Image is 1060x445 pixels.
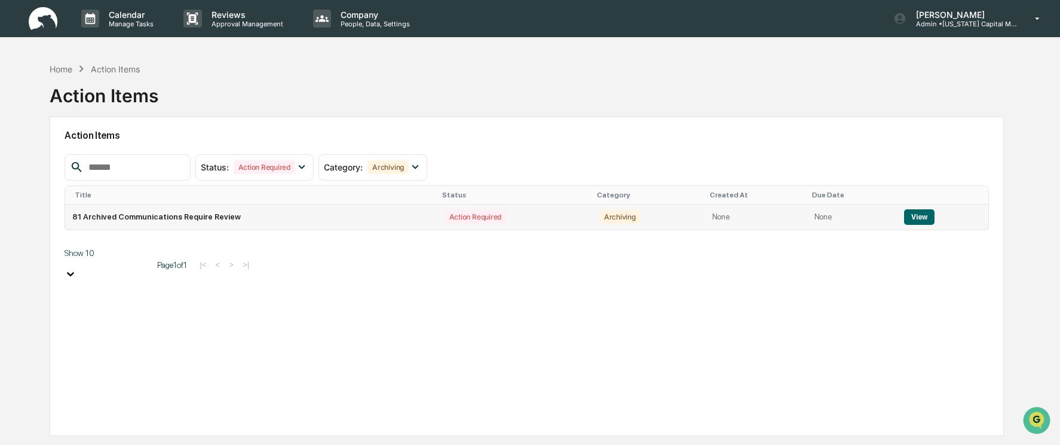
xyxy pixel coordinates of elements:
[99,10,160,20] p: Calendar
[331,10,416,20] p: Company
[812,191,893,199] div: Due Date
[84,202,145,212] a: Powered byPylon
[99,20,160,28] p: Manage Tasks
[367,160,409,174] div: Archiving
[12,92,33,113] img: 1746055101610-c473b297-6a78-478c-a979-82029cc54cd1
[196,260,210,270] button: |<
[906,20,1018,28] p: Admin • [US_STATE] Capital Management
[599,210,641,224] div: Archiving
[239,260,253,270] button: >|
[597,191,700,199] div: Category
[65,205,437,230] td: 81 Archived Communications Require Review
[234,160,295,174] div: Action Required
[225,260,237,270] button: >
[65,130,989,141] h2: Action Items
[41,92,196,103] div: Start new chat
[65,248,148,258] div: Show 10
[202,20,289,28] p: Approval Management
[12,152,22,161] div: 🖐️
[442,191,587,199] div: Status
[212,260,223,270] button: <
[904,212,935,221] a: View
[7,169,80,190] a: 🔎Data Lookup
[12,175,22,184] div: 🔎
[41,103,151,113] div: We're available if you need us!
[906,10,1018,20] p: [PERSON_NAME]
[445,210,506,224] div: Action Required
[7,146,82,167] a: 🖐️Preclearance
[201,162,229,172] span: Status :
[24,151,77,163] span: Preclearance
[99,151,148,163] span: Attestations
[91,64,140,74] div: Action Items
[157,260,187,270] span: Page 1 of 1
[807,205,897,230] td: None
[324,162,363,172] span: Category :
[202,10,289,20] p: Reviews
[1022,406,1054,438] iframe: Open customer support
[82,146,153,167] a: 🗄️Attestations
[331,20,416,28] p: People, Data, Settings
[50,75,158,106] div: Action Items
[87,152,96,161] div: 🗄️
[904,209,935,225] button: View
[12,25,217,44] p: How can we help?
[50,64,72,74] div: Home
[710,191,802,199] div: Created At
[75,191,432,199] div: Title
[24,173,75,185] span: Data Lookup
[705,205,807,230] td: None
[119,203,145,212] span: Pylon
[29,7,57,31] img: logo
[203,95,217,109] button: Start new chat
